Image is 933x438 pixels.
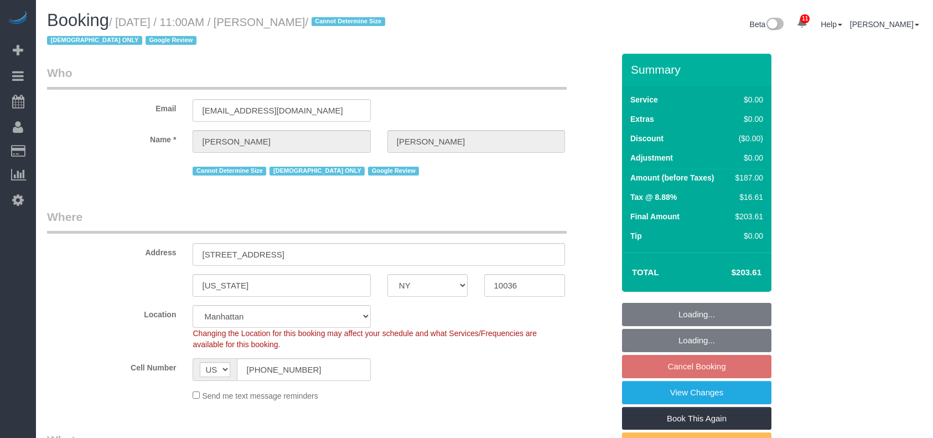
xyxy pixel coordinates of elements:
span: Cannot Determine Size [312,17,385,26]
legend: Where [47,209,567,234]
a: Book This Again [622,407,771,430]
h3: Summary [631,63,766,76]
label: Email [39,99,184,114]
span: 11 [800,14,810,23]
legend: Who [47,65,567,90]
img: Automaid Logo [7,11,29,27]
small: / [DATE] / 11:00AM / [PERSON_NAME] [47,16,388,47]
label: Discount [630,133,664,144]
div: $0.00 [731,114,763,125]
span: [DEMOGRAPHIC_DATA] ONLY [269,167,365,176]
label: Adjustment [630,152,673,163]
label: Extras [630,114,654,125]
div: $0.00 [731,94,763,105]
a: View Changes [622,381,771,404]
a: Help [821,20,842,29]
span: Booking [47,11,109,30]
strong: Total [632,267,659,277]
label: Address [39,243,184,258]
input: City [193,274,370,297]
label: Name * [39,130,184,145]
span: Changing the Location for this booking may affect your schedule and what Services/Frequencies are... [193,329,537,349]
label: Location [39,305,184,320]
a: Beta [750,20,784,29]
label: Tax @ 8.88% [630,192,677,203]
span: Cannot Determine Size [193,167,266,176]
span: Google Review [368,167,419,176]
div: ($0.00) [731,133,763,144]
div: $203.61 [731,211,763,222]
div: $16.61 [731,192,763,203]
input: Last Name [387,130,565,153]
span: Send me text message reminders [202,391,318,400]
label: Final Amount [630,211,680,222]
label: Tip [630,230,642,241]
input: First Name [193,130,370,153]
div: $0.00 [731,152,763,163]
input: Cell Number [237,358,370,381]
div: $187.00 [731,172,763,183]
a: 11 [791,11,813,35]
div: $0.00 [731,230,763,241]
img: New interface [765,18,784,32]
input: Zip Code [484,274,565,297]
a: [PERSON_NAME] [850,20,919,29]
label: Amount (before Taxes) [630,172,714,183]
label: Service [630,94,658,105]
span: Google Review [146,36,196,45]
label: Cell Number [39,358,184,373]
input: Email [193,99,370,122]
h4: $203.61 [698,268,761,277]
span: [DEMOGRAPHIC_DATA] ONLY [47,36,142,45]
